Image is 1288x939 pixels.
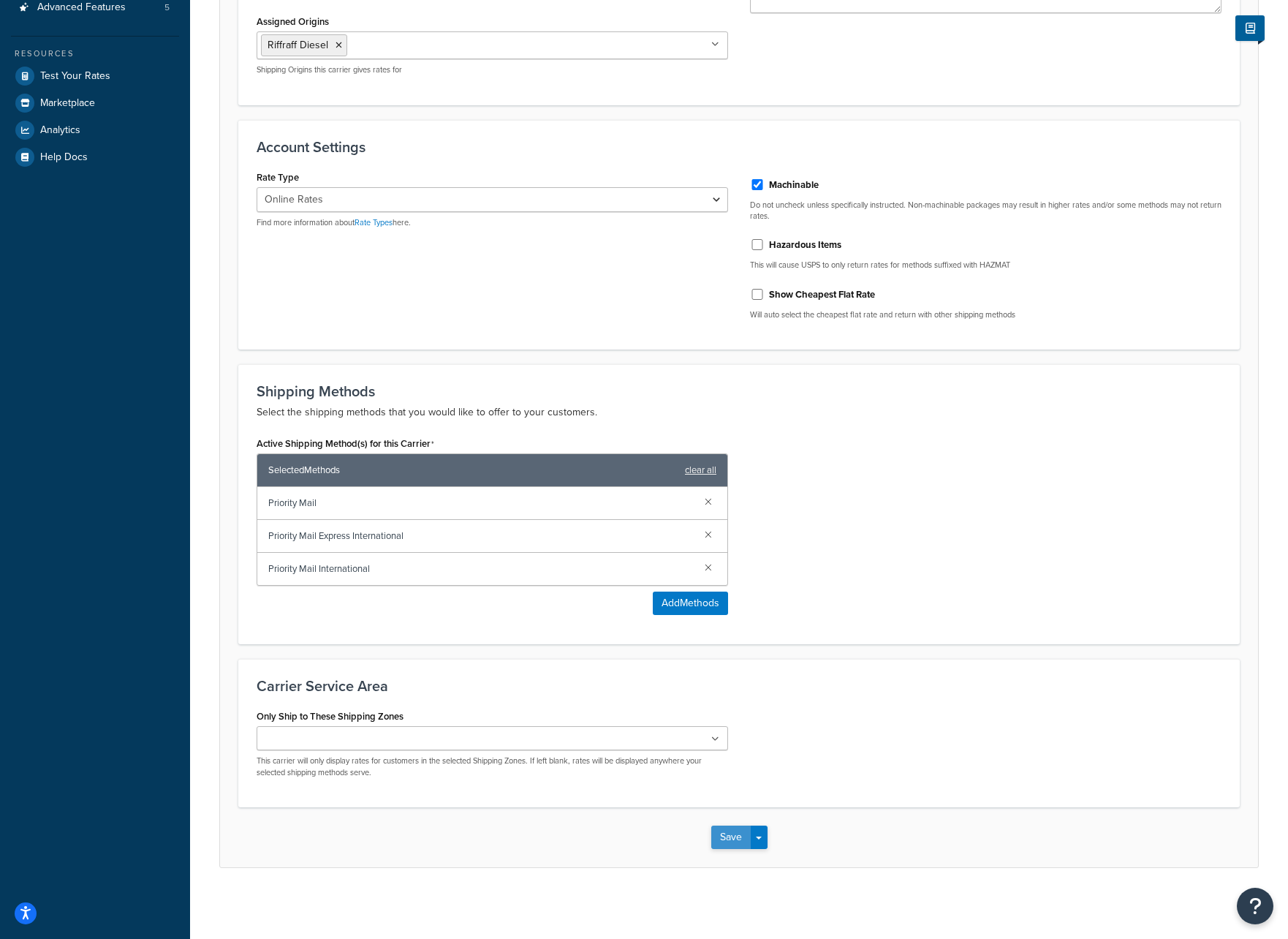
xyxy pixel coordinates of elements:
label: Show Cheapest Flat Rate [769,288,875,301]
p: Select the shipping methods that you would like to offer to your customers. [257,404,1221,421]
p: Shipping Origins this carrier gives rates for [257,64,728,75]
span: 5 [164,1,170,14]
p: This carrier will only display rates for customers in the selected Shipping Zones. If left blank,... [257,755,728,778]
label: Rate Type [257,172,299,183]
p: Find more information about here. [257,217,728,228]
h3: Shipping Methods [257,383,1221,399]
span: Priority Mail International [268,559,693,579]
button: AddMethods [653,592,728,615]
span: Advanced Features [37,1,126,14]
label: Active Shipping Method(s) for this Carrier [257,438,434,450]
button: Show Help Docs [1235,15,1265,41]
a: Marketplace [11,90,179,116]
a: Help Docs [11,144,179,170]
span: Help Docs [40,151,88,164]
a: Analytics [11,117,179,143]
span: Marketplace [40,97,95,110]
p: Do not uncheck unless specifically instructed. Non-machinable packages may result in higher rates... [750,200,1221,222]
h3: Account Settings [257,139,1221,155]
span: Selected Methods [268,460,678,480]
label: Assigned Origins [257,16,329,27]
label: Only Ship to These Shipping Zones [257,711,404,722]
div: Resources [11,48,179,60]
a: Test Your Rates [11,63,179,89]
button: Open Resource Center [1237,888,1273,924]
p: Will auto select the cheapest flat rate and return with other shipping methods [750,309,1221,320]
span: Test Your Rates [40,70,110,83]
a: Rate Types [355,216,393,228]
button: Save [711,826,751,849]
span: Priority Mail [268,493,693,513]
label: Machinable [769,178,819,192]
span: Analytics [40,124,80,137]
label: Hazardous Items [769,238,841,252]
span: Priority Mail Express International [268,526,693,546]
h3: Carrier Service Area [257,678,1221,694]
p: This will cause USPS to only return rates for methods suffixed with HAZMAT [750,260,1221,271]
span: Riffraff Diesel [268,37,328,53]
a: clear all [685,460,716,480]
